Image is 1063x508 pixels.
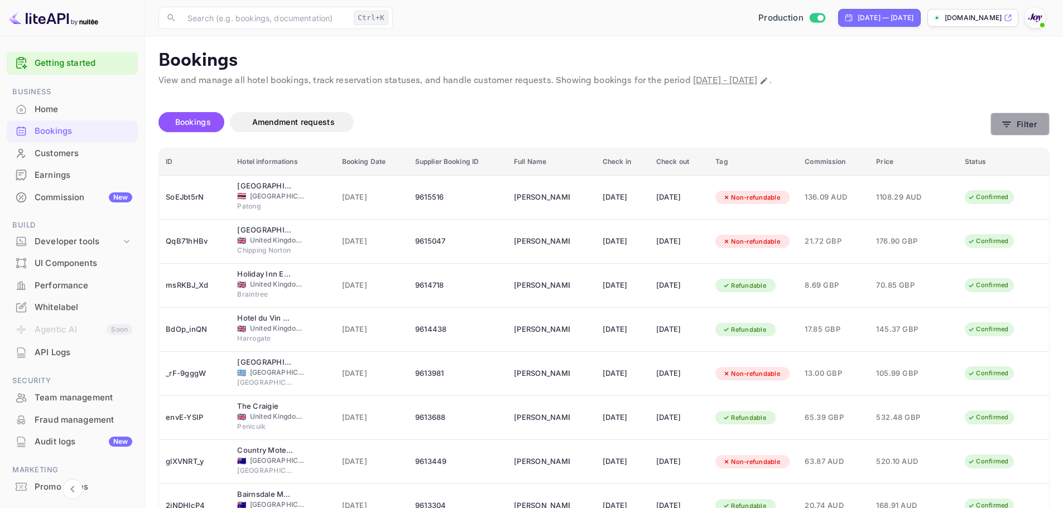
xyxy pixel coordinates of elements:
div: Audit logs [35,436,132,448]
div: [DATE] [603,233,643,250]
div: Confirmed [960,278,1016,292]
span: [GEOGRAPHIC_DATA] [250,191,306,201]
div: New [109,437,132,447]
div: 9614718 [415,277,501,294]
span: 520.10 AUD [876,456,932,468]
div: Non-refundable [715,455,787,469]
div: Country Motel Ipswich [237,445,293,456]
span: Thailand [237,192,246,200]
div: API Logs [7,342,138,364]
span: [GEOGRAPHIC_DATA] [237,378,293,388]
th: Booking Date [335,148,408,176]
p: View and manage all hotel bookings, track reservation statuses, and handle customer requests. Sho... [158,74,1050,88]
div: Fraud management [35,414,132,427]
span: United Kingdom of [GEOGRAPHIC_DATA] and [GEOGRAPHIC_DATA] [250,279,306,289]
span: 21.72 GBP [805,235,863,248]
div: Ctrl+K [354,11,388,25]
div: Bookings [35,125,132,138]
div: [DATE] [603,188,643,206]
div: Julie Jones [514,409,570,427]
span: [GEOGRAPHIC_DATA] [250,367,306,378]
span: United Kingdom of [GEOGRAPHIC_DATA] and [GEOGRAPHIC_DATA] [250,235,306,245]
div: [DATE] [656,233,702,250]
div: Renee Truswell [514,453,570,471]
div: Switch to Sandbox mode [754,12,829,25]
span: [DATE] [342,279,402,292]
a: Audit logsNew [7,431,138,452]
button: Filter [990,113,1050,136]
div: Home [35,103,132,116]
span: Amendment requests [252,117,335,127]
div: Confirmed [960,322,1016,336]
div: 9615516 [415,188,501,206]
div: [DATE] [656,365,702,383]
span: United Kingdom of Great Britain and Northern Ireland [237,325,246,332]
div: Elliott Street [514,321,570,338]
div: Eleanor Lai [514,188,570,206]
div: Confirmed [960,410,1016,424]
span: [DATE] [342,367,402,380]
div: 9615047 [415,233,501,250]
span: Build [7,219,138,231]
a: Promo codes [7,476,138,497]
a: Customers [7,143,138,163]
div: Confirmed [960,454,1016,468]
div: Team management [7,387,138,409]
th: Status [958,148,1049,176]
div: Team management [35,391,132,404]
div: QqB71hHBv [166,233,224,250]
span: [DATE] [342,456,402,468]
span: Patong [237,201,293,211]
div: Developer tools [35,235,121,248]
div: 9613449 [415,453,501,471]
div: The Craigie [237,401,293,412]
span: Australia [237,457,246,465]
div: Hotel du Vin & Bistro Harrogate [237,313,293,324]
div: Confirmed [960,366,1016,380]
div: Earnings [7,165,138,186]
div: Promo codes [35,481,132,494]
button: Change date range [758,75,769,86]
div: UI Components [35,257,132,270]
p: Bookings [158,50,1050,72]
div: [DATE] [656,409,702,427]
th: Supplier Booking ID [408,148,507,176]
div: Performance [7,275,138,297]
a: UI Components [7,253,138,273]
div: Holiday Inn Express Braintree, an IHG Hotel [237,269,293,280]
div: Non-refundable [715,191,787,205]
div: [DATE] [603,365,643,383]
span: 65.39 GBP [805,412,863,424]
span: United Kingdom of [GEOGRAPHIC_DATA] and [GEOGRAPHIC_DATA] [250,323,306,333]
div: _rF-9gggW [166,365,224,383]
div: [DATE] [656,321,702,338]
div: Cotswolds Hotel & Spa [237,225,293,236]
div: Audit logsNew [7,431,138,453]
span: [DATE] [342,323,402,336]
span: 1108.29 AUD [876,191,932,204]
button: Collapse navigation [62,479,83,499]
span: United Kingdom of Great Britain and Northern Ireland [237,237,246,244]
div: Kim Chiororo [514,233,570,250]
div: 9613688 [415,409,501,427]
div: [DATE] [656,188,702,206]
span: [DATE] [342,191,402,204]
div: Jasmine Ayiotou [514,365,570,383]
th: Check in [596,148,650,176]
span: Harrogate [237,333,293,343]
div: Fraud management [7,409,138,431]
th: Hotel informations [230,148,335,176]
div: Refundable [715,411,773,425]
span: United Kingdom of Great Britain and Northern Ireland [237,281,246,288]
span: 176.90 GBP [876,235,932,248]
p: [DOMAIN_NAME] [945,13,1002,23]
div: [DATE] [656,277,702,294]
th: Commission [798,148,869,176]
div: API Logs [35,346,132,359]
span: Marketing [7,464,138,476]
div: Promo codes [7,476,138,498]
div: [DATE] [603,409,643,427]
div: account-settings tabs [158,112,990,132]
div: envE-YSIP [166,409,224,427]
div: [DATE] [656,453,702,471]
